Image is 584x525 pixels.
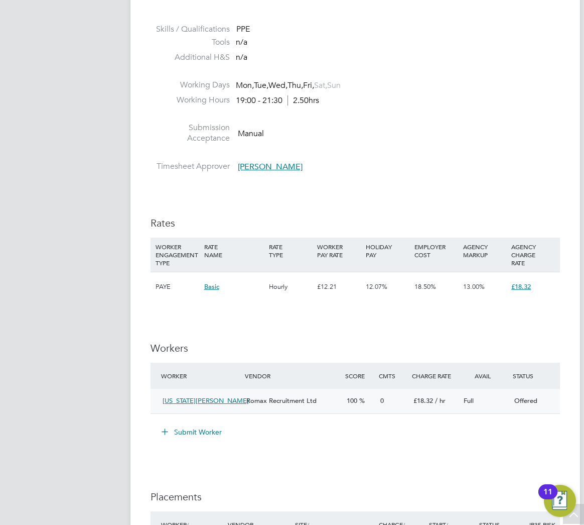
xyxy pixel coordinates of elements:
[376,367,410,385] div: Cmts
[380,396,384,405] span: 0
[202,238,266,264] div: RATE NAME
[510,393,560,409] div: Offered
[246,396,317,405] span: Romax Recruitment Ltd
[151,342,560,355] h3: Workers
[163,396,249,405] span: [US_STATE][PERSON_NAME]
[151,161,230,172] label: Timesheet Approver
[413,396,433,405] span: £18.32
[151,24,230,35] label: Skills / Qualifications
[236,95,319,106] div: 19:00 - 21:30
[238,162,303,172] span: [PERSON_NAME]
[236,24,560,35] div: PPE
[314,80,327,90] span: Sat,
[151,490,560,503] h3: Placements
[236,52,247,62] span: n/a
[315,238,363,264] div: WORKER PAY RATE
[153,238,202,272] div: WORKER ENGAGEMENT TYPE
[460,367,510,385] div: Avail
[363,238,412,264] div: HOLIDAY PAY
[412,238,461,264] div: EMPLOYER COST
[343,367,376,385] div: Score
[268,80,287,90] span: Wed,
[254,80,268,90] span: Tue,
[366,282,387,291] span: 12.07%
[509,238,557,272] div: AGENCY CHARGE RATE
[151,123,230,144] label: Submission Acceptance
[151,37,230,48] label: Tools
[315,272,363,301] div: £12.21
[204,282,219,291] span: Basic
[409,367,460,385] div: Charge Rate
[544,485,576,517] button: Open Resource Center, 11 new notifications
[510,367,577,385] div: Status
[303,80,314,90] span: Fri,
[287,80,303,90] span: Thu,
[266,272,315,301] div: Hourly
[461,238,509,264] div: AGENCY MARKUP
[414,282,436,291] span: 18.50%
[327,80,341,90] span: Sun
[151,95,230,106] label: Working Hours
[464,396,474,405] span: Full
[347,396,357,405] span: 100
[236,80,254,90] span: Mon,
[151,217,560,230] h3: Rates
[287,95,319,106] span: 2.50hrs
[151,52,230,63] label: Additional H&S
[238,129,264,139] span: Manual
[236,37,247,47] span: n/a
[151,80,230,90] label: Working Days
[435,396,446,405] span: / hr
[159,367,242,385] div: Worker
[463,282,485,291] span: 13.00%
[266,238,315,264] div: RATE TYPE
[242,367,343,385] div: Vendor
[155,424,230,440] button: Submit Worker
[153,272,202,301] div: PAYE
[511,282,531,291] span: £18.32
[543,492,552,505] div: 11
